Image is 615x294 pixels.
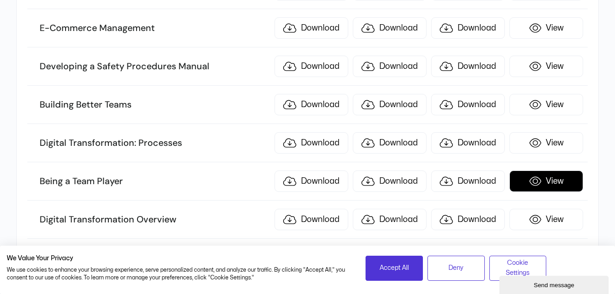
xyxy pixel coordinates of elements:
a: Download [274,56,348,77]
a: View [509,56,583,77]
a: View [509,132,583,154]
a: Download [274,132,348,154]
span: Accept All [380,263,409,273]
h2: We Value Your Privacy [7,254,352,263]
button: Adjust cookie preferences [489,256,547,281]
p: We use cookies to enhance your browsing experience, serve personalized content, and analyze our t... [7,266,352,282]
a: Download [431,56,505,77]
a: View [509,94,583,115]
a: Download [274,17,348,39]
a: Download [274,94,348,115]
h3: Developing a Safety Procedures Manual [40,61,270,72]
a: Download [431,94,505,115]
a: Download [431,132,505,154]
h3: Digital Transformation Overview [40,214,270,226]
a: Download [353,17,427,39]
h3: Being a Team Player [40,175,270,187]
a: View [509,209,583,230]
h3: Building Better Teams [40,99,270,111]
a: Download [353,94,427,115]
iframe: chat widget [499,274,610,294]
a: Download [431,17,505,39]
a: View [509,170,583,192]
a: Download [274,170,348,192]
button: Accept all cookies [366,256,423,281]
a: Download [353,132,427,154]
h3: E-Commerce Management [40,22,270,34]
span: Cookie Settings [495,258,541,279]
button: Deny all cookies [427,256,485,281]
a: Download [353,170,427,192]
a: Download [353,209,427,230]
a: Download [431,209,505,230]
a: View [509,17,583,39]
span: Deny [448,263,463,273]
a: Download [353,56,427,77]
a: Download [431,170,505,192]
a: Download [274,209,348,230]
h3: Digital Transformation: Processes [40,137,270,149]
